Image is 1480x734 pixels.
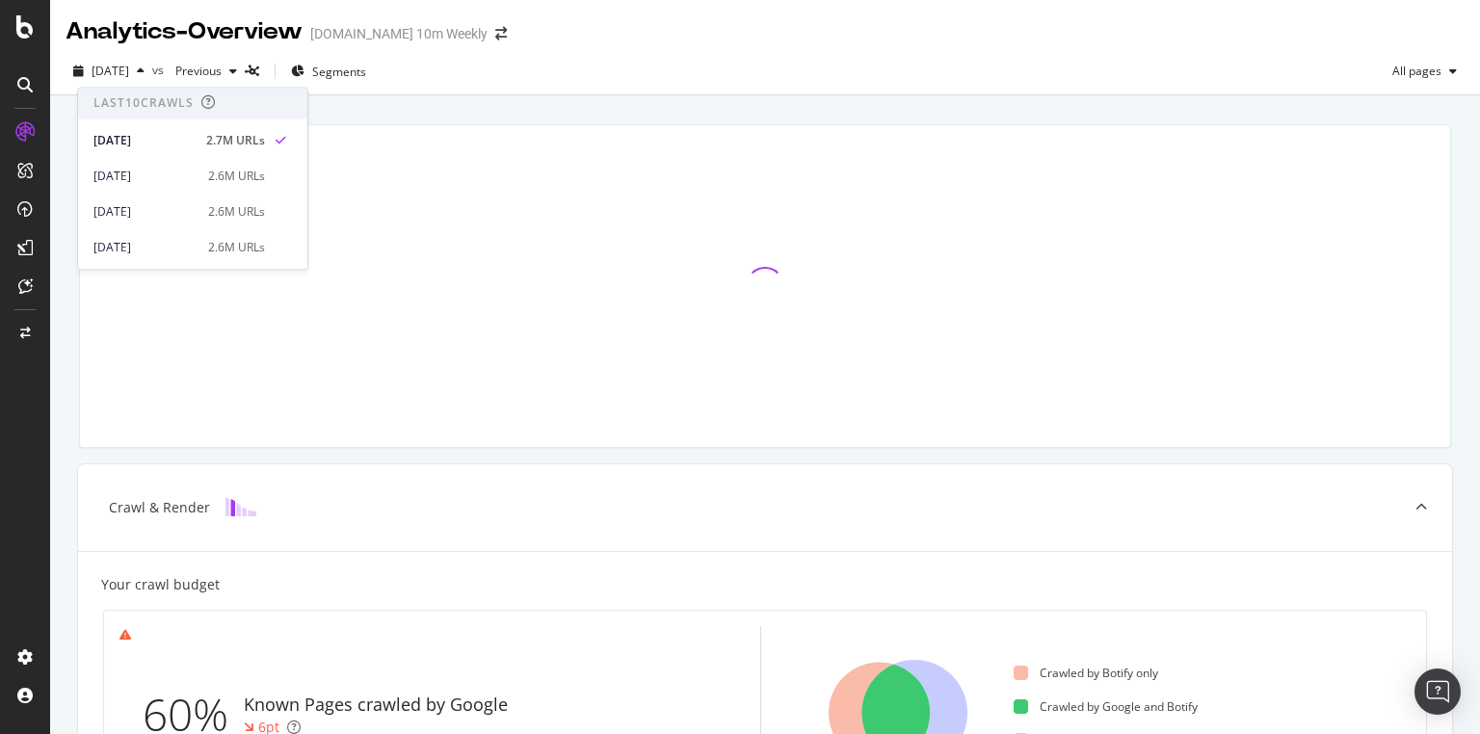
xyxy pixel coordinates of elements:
span: 2025 Sep. 19th [92,63,129,79]
div: [DATE] [93,203,197,221]
div: 2.6M URLs [208,203,265,221]
div: 2.6M URLs [208,168,265,185]
div: 2.6M URLs [208,239,265,256]
div: Crawled by Botify only [1014,665,1158,681]
div: Last 10 Crawls [93,95,194,112]
button: Segments [283,56,374,87]
div: arrow-right-arrow-left [495,27,507,40]
div: Your crawl budget [101,575,220,594]
span: Previous [168,63,222,79]
button: All pages [1385,56,1465,87]
div: Crawl & Render [109,498,210,517]
div: Analytics - Overview [66,15,303,48]
span: All pages [1385,63,1441,79]
div: Crawled by Google and Botify [1014,698,1198,715]
span: Segments [312,64,366,80]
button: Previous [168,56,245,87]
div: [DATE] [93,132,195,149]
div: [DATE] [93,239,197,256]
div: 2.7M URLs [206,132,265,149]
div: Known Pages crawled by Google [244,693,508,718]
div: [DATE] [93,168,197,185]
img: block-icon [225,498,256,516]
div: [DOMAIN_NAME] 10m Weekly [310,24,488,43]
span: vs [152,62,168,78]
button: [DATE] [66,56,152,87]
div: Open Intercom Messenger [1414,668,1461,715]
